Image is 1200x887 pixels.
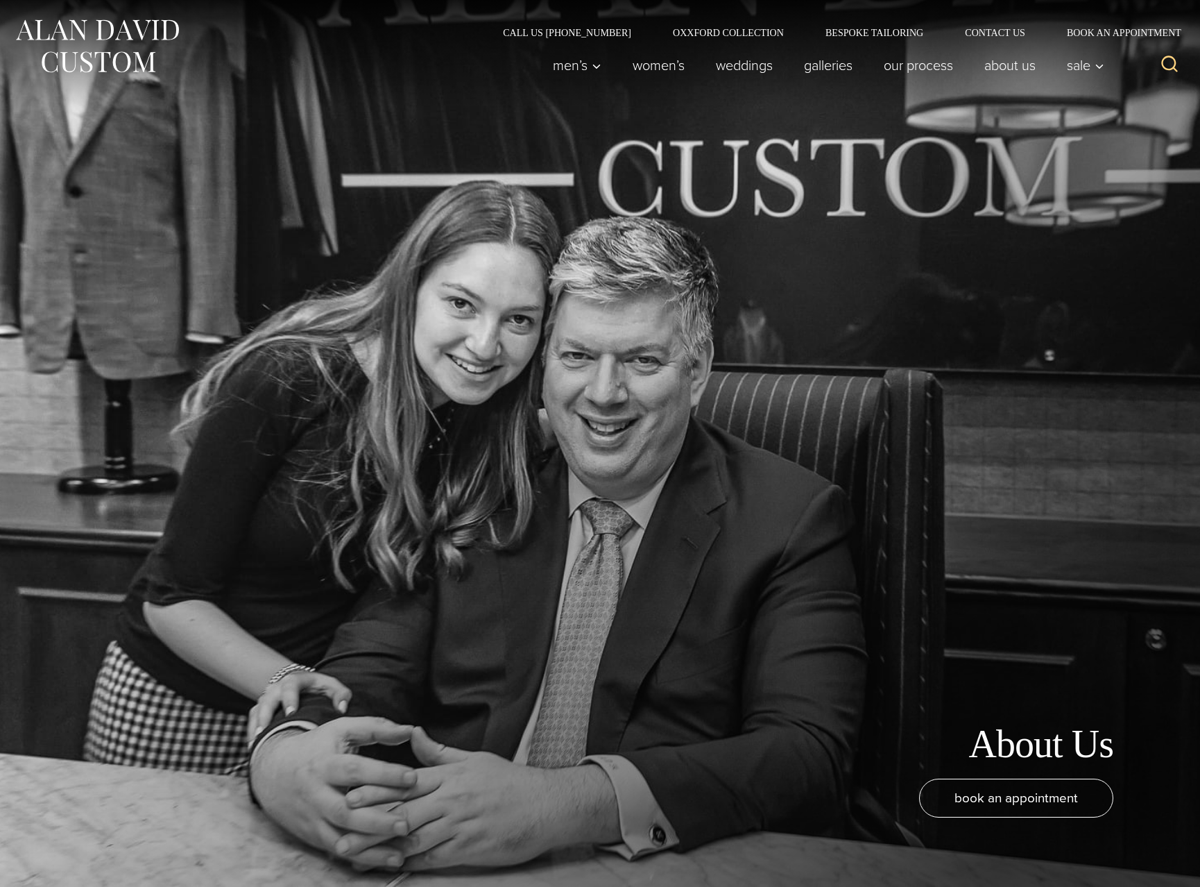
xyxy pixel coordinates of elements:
[553,58,601,72] span: Men’s
[919,779,1113,818] a: book an appointment
[969,51,1052,79] a: About Us
[617,51,701,79] a: Women’s
[652,28,805,37] a: Oxxford Collection
[868,51,969,79] a: Our Process
[482,28,1186,37] nav: Secondary Navigation
[701,51,789,79] a: weddings
[1046,28,1186,37] a: Book an Appointment
[968,721,1113,768] h1: About Us
[1067,58,1104,72] span: Sale
[805,28,944,37] a: Bespoke Tailoring
[944,28,1046,37] a: Contact Us
[954,788,1078,808] span: book an appointment
[14,15,180,77] img: Alan David Custom
[538,51,1112,79] nav: Primary Navigation
[789,51,868,79] a: Galleries
[482,28,652,37] a: Call Us [PHONE_NUMBER]
[1153,49,1186,82] button: View Search Form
